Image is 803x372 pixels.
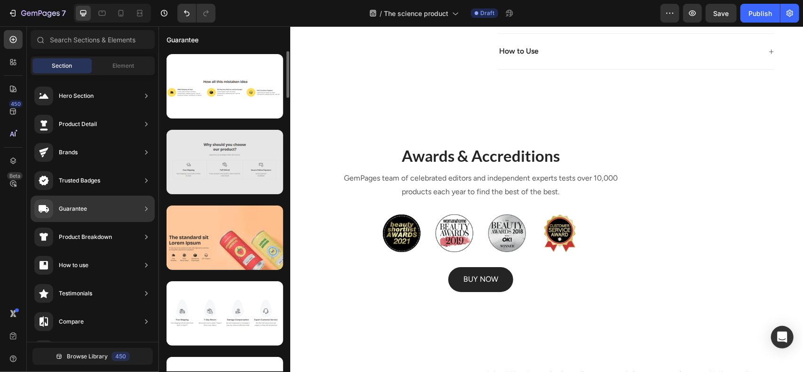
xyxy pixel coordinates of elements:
span: Section [52,62,72,70]
div: Trusted Badges [59,176,100,185]
div: Guarantee [59,204,87,214]
iframe: To enrich screen reader interactions, please activate Accessibility in Grammarly extension settings [159,26,803,372]
p: Awards & Accreditions [182,119,462,140]
img: Alt Image [277,188,315,226]
div: BUY NOW [305,246,340,260]
button: Publish [740,4,780,23]
img: Alt Image [224,188,262,226]
button: 7 [4,4,70,23]
div: Open Intercom Messenger [771,326,794,348]
span: Draft [480,9,494,17]
p: GemPages team of celebrated editors and independent experts tests over 10,000 products each year ... [182,145,462,173]
div: Product Detail [59,119,97,129]
div: 450 [9,100,23,108]
button: Save [706,4,737,23]
div: Brands [59,148,78,157]
span: Save [714,9,729,17]
button: Browse Library450 [32,348,153,365]
p: Athuel blend contains ingredients to gently improve your focus and balance all your daily product... [327,342,604,369]
div: Beta [7,172,23,180]
h2: Active Ingredients [40,341,318,367]
div: Product Breakdown [59,232,112,242]
div: Hero Section [59,91,94,101]
span: Browse Library [67,352,108,361]
div: Undo/Redo [177,4,215,23]
img: Alt Image [382,188,420,226]
div: How to use [59,261,88,270]
input: Search Sections & Elements [31,30,155,49]
div: Compare [59,317,84,326]
span: Element [112,62,134,70]
button: BUY NOW [290,241,355,266]
div: 450 [111,352,130,361]
div: Testimonials [59,289,92,298]
span: The science product [384,8,448,18]
div: Publish [748,8,772,18]
span: / [380,8,382,18]
img: Alt Image [330,188,367,226]
p: 7 [62,8,66,19]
